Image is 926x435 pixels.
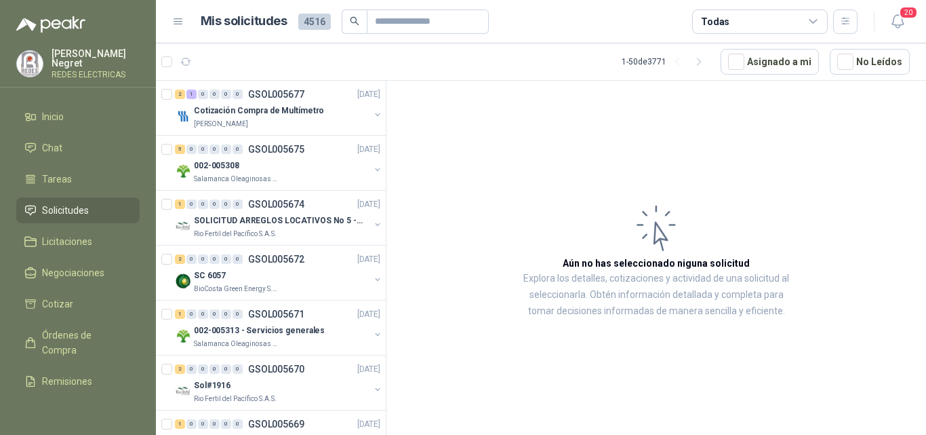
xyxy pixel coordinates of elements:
[357,253,380,266] p: [DATE]
[357,363,380,376] p: [DATE]
[175,254,185,264] div: 2
[248,90,304,99] p: GSOL005677
[248,254,304,264] p: GSOL005672
[175,145,185,154] div: 5
[16,16,85,33] img: Logo peakr
[194,214,363,227] p: SOLICITUD ARREGLOS LOCATIVOS No 5 - PICHINDE
[221,90,231,99] div: 0
[563,256,750,271] h3: Aún no has seleccionado niguna solicitud
[221,309,231,319] div: 0
[175,383,191,399] img: Company Logo
[622,51,710,73] div: 1 - 50 de 3771
[42,265,104,280] span: Negociaciones
[16,104,140,130] a: Inicio
[52,49,140,68] p: [PERSON_NAME] Negret
[42,172,72,187] span: Tareas
[194,394,277,404] p: Rio Fertil del Pacífico S.A.S.
[175,309,185,319] div: 1
[357,198,380,211] p: [DATE]
[186,419,197,429] div: 0
[209,364,220,374] div: 0
[186,364,197,374] div: 0
[175,141,383,185] a: 5 0 0 0 0 0 GSOL005675[DATE] Company Logo002-005308Salamanca Oleaginosas SAS
[198,254,208,264] div: 0
[16,322,140,363] a: Órdenes de Compra
[233,145,243,154] div: 0
[175,306,383,349] a: 1 0 0 0 0 0 GSOL005671[DATE] Company Logo002-005313 - Servicios generalesSalamanca Oleaginosas SAS
[16,166,140,192] a: Tareas
[175,163,191,179] img: Company Logo
[186,145,197,154] div: 0
[16,291,140,317] a: Cotizar
[233,419,243,429] div: 0
[221,200,231,209] div: 0
[42,140,62,155] span: Chat
[175,196,383,240] a: 1 0 0 0 0 0 GSOL005674[DATE] Company LogoSOLICITUD ARREGLOS LOCATIVOS No 5 - PICHINDERio Fertil d...
[221,145,231,154] div: 0
[194,229,277,240] p: Rio Fertil del Pacífico S.A.S.
[233,200,243,209] div: 0
[175,364,185,374] div: 2
[175,90,185,99] div: 2
[209,419,220,429] div: 0
[175,328,191,344] img: Company Logo
[248,364,304,374] p: GSOL005670
[42,234,92,249] span: Licitaciones
[42,203,89,218] span: Solicitudes
[186,254,197,264] div: 0
[201,12,287,31] h1: Mis solicitudes
[175,273,191,289] img: Company Logo
[175,419,185,429] div: 1
[198,364,208,374] div: 0
[357,88,380,101] p: [DATE]
[16,260,140,286] a: Negociaciones
[194,119,248,130] p: [PERSON_NAME]
[16,368,140,394] a: Remisiones
[701,14,729,29] div: Todas
[233,254,243,264] div: 0
[221,364,231,374] div: 0
[194,284,279,295] p: BioCosta Green Energy S.A.S
[16,400,140,425] a: Configuración
[899,6,918,19] span: 20
[194,269,226,282] p: SC 6057
[42,374,92,389] span: Remisiones
[194,379,230,392] p: Sol#1916
[248,200,304,209] p: GSOL005674
[209,309,220,319] div: 0
[52,71,140,79] p: REDES ELECTRICAS
[194,339,279,349] p: Salamanca Oleaginosas SAS
[830,49,910,75] button: No Leídos
[42,109,64,124] span: Inicio
[248,309,304,319] p: GSOL005671
[16,135,140,161] a: Chat
[175,86,383,130] a: 2 1 0 0 0 0 GSOL005677[DATE] Company LogoCotización Compra de Multímetro[PERSON_NAME]
[186,309,197,319] div: 0
[194,105,324,117] p: Cotización Compra de Multímetro
[175,108,191,124] img: Company Logo
[198,309,208,319] div: 0
[198,90,208,99] div: 0
[221,254,231,264] div: 0
[233,90,243,99] div: 0
[194,159,239,172] p: 002-005308
[42,328,127,358] span: Órdenes de Compra
[248,145,304,154] p: GSOL005675
[357,143,380,156] p: [DATE]
[209,145,220,154] div: 0
[198,419,208,429] div: 0
[175,200,185,209] div: 1
[221,419,231,429] div: 0
[186,90,197,99] div: 1
[175,361,383,404] a: 2 0 0 0 0 0 GSOL005670[DATE] Company LogoSol#1916Rio Fertil del Pacífico S.A.S.
[175,218,191,234] img: Company Logo
[209,90,220,99] div: 0
[233,309,243,319] div: 0
[198,145,208,154] div: 0
[194,174,279,185] p: Salamanca Oleaginosas SAS
[209,200,220,209] div: 0
[194,324,325,337] p: 002-005313 - Servicios generales
[17,51,43,77] img: Company Logo
[198,200,208,209] div: 0
[186,200,197,209] div: 0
